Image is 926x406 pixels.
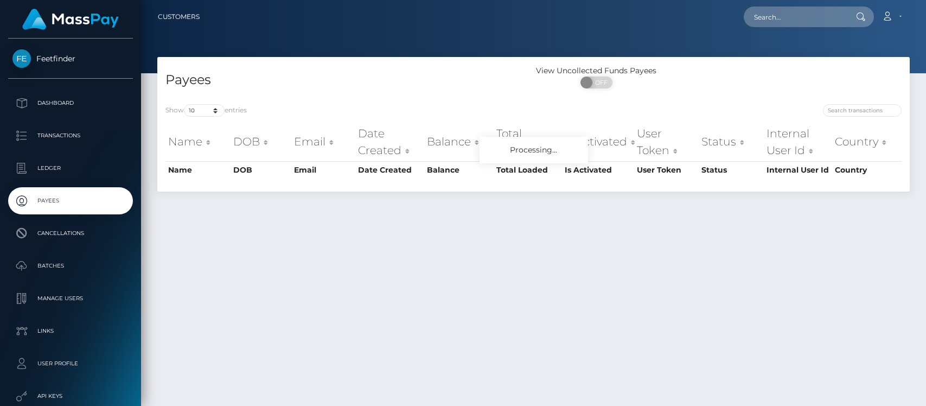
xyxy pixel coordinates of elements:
[480,137,588,163] div: Processing...
[12,128,129,144] p: Transactions
[8,350,133,377] a: User Profile
[165,104,247,117] label: Show entries
[8,54,133,64] span: Feetfinder
[12,356,129,372] p: User Profile
[12,95,129,111] p: Dashboard
[494,161,562,179] th: Total Loaded
[8,252,133,280] a: Batches
[764,161,833,179] th: Internal User Id
[823,104,902,117] input: Search transactions
[12,258,129,274] p: Batches
[12,388,129,404] p: API Keys
[12,290,129,307] p: Manage Users
[8,187,133,214] a: Payees
[12,225,129,242] p: Cancellations
[832,123,902,161] th: Country
[165,123,231,161] th: Name
[764,123,833,161] th: Internal User Id
[231,123,292,161] th: DOB
[12,160,129,176] p: Ledger
[586,77,614,88] span: OFF
[355,123,424,161] th: Date Created
[832,161,902,179] th: Country
[8,318,133,345] a: Links
[424,123,494,161] th: Balance
[22,9,119,30] img: MassPay Logo
[634,123,698,161] th: User Token
[12,193,129,209] p: Payees
[158,5,200,28] a: Customers
[699,123,764,161] th: Status
[699,161,764,179] th: Status
[634,161,698,179] th: User Token
[355,161,424,179] th: Date Created
[12,49,31,68] img: Feetfinder
[165,71,526,90] h4: Payees
[744,7,846,27] input: Search...
[562,161,635,179] th: Is Activated
[291,123,355,161] th: Email
[12,323,129,339] p: Links
[8,285,133,312] a: Manage Users
[165,161,231,179] th: Name
[494,123,562,161] th: Total Loaded
[291,161,355,179] th: Email
[562,123,635,161] th: Is Activated
[534,65,659,77] div: View Uncollected Funds Payees
[8,155,133,182] a: Ledger
[8,122,133,149] a: Transactions
[231,161,292,179] th: DOB
[8,220,133,247] a: Cancellations
[8,90,133,117] a: Dashboard
[184,104,225,117] select: Showentries
[424,161,494,179] th: Balance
